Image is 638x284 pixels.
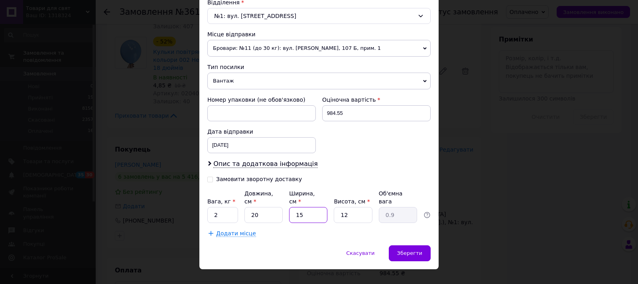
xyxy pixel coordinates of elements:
[207,31,256,37] span: Місце відправки
[346,250,374,256] span: Скасувати
[207,64,244,70] span: Тип посилки
[207,40,431,57] span: Бровари: №11 (до 30 кг): вул. [PERSON_NAME], 107 Б, прим. 1
[207,96,316,104] div: Номер упаковки (не обов'язково)
[207,8,431,24] div: №1: вул. [STREET_ADDRESS]
[244,190,273,205] label: Довжина, см
[334,198,370,205] label: Висота, см
[207,198,235,205] label: Вага, кг
[207,73,431,89] span: Вантаж
[213,160,318,168] span: Опис та додаткова інформація
[397,250,422,256] span: Зберегти
[322,96,431,104] div: Оціночна вартість
[379,189,417,205] div: Об'ємна вага
[289,190,315,205] label: Ширина, см
[216,176,302,183] div: Замовити зворотну доставку
[207,128,316,136] div: Дата відправки
[216,230,256,237] span: Додати місце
